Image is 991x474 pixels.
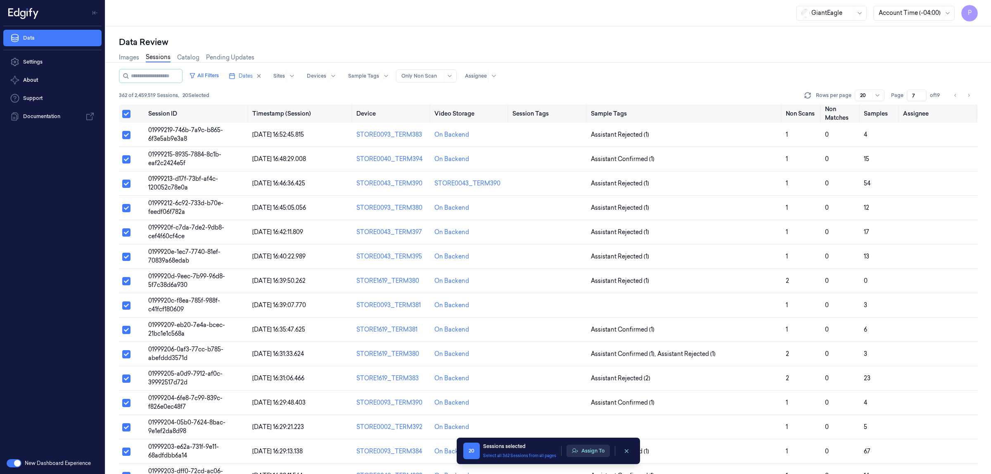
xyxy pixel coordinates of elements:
[356,204,428,212] div: STORE0093_TERM380
[148,321,225,337] span: 01999209-eb20-7e4a-bcec-21bc1e1c568a
[206,53,254,62] a: Pending Updates
[3,54,102,70] a: Settings
[786,180,788,187] span: 1
[786,228,788,236] span: 1
[825,326,829,333] span: 0
[864,253,869,260] span: 13
[252,423,304,431] span: [DATE] 16:29:21.223
[356,374,428,383] div: STORE1619_TERM383
[567,445,610,457] button: Assign To
[864,374,870,382] span: 23
[434,423,469,431] div: On Backend
[122,277,130,285] button: Select row
[591,374,650,383] span: Assistant Rejected (2)
[963,90,974,101] button: Go to next page
[122,228,130,237] button: Select row
[186,69,222,82] button: All Filters
[122,350,130,358] button: Select row
[434,204,469,212] div: On Backend
[148,151,221,167] span: 01999215-8935-7884-8c1b-eaf2c2424e5f
[786,204,788,211] span: 1
[434,252,469,261] div: On Backend
[588,104,783,123] th: Sample Tags
[434,350,469,358] div: On Backend
[148,419,225,435] span: 01999204-05b0-7624-8bac-9e1ef2da8d98
[434,179,500,188] div: STORE0043_TERM390
[591,130,649,139] span: Assistant Rejected (1)
[864,228,869,236] span: 17
[252,277,306,284] span: [DATE] 16:39:50.262
[434,374,469,383] div: On Backend
[148,346,223,362] span: 01999206-0af3-77cc-b785-abefddd3571d
[961,5,978,21] button: P
[591,228,649,237] span: Assistant Rejected (1)
[356,179,428,188] div: STORE0043_TERM390
[252,253,306,260] span: [DATE] 16:40:22.989
[434,277,469,285] div: On Backend
[356,155,428,164] div: STORE0040_TERM394
[864,301,867,309] span: 3
[122,180,130,188] button: Select row
[356,301,428,310] div: STORE0093_TERM381
[148,175,218,191] span: 01999213-d17f-73bf-af4c-120052c78e0a
[148,394,223,410] span: 01999204-6fe8-7c99-839c-f826e0ec48f7
[786,277,789,284] span: 2
[591,325,654,334] span: Assistant Confirmed (1)
[356,325,428,334] div: STORE1619_TERM381
[786,326,788,333] span: 1
[483,453,556,459] button: Select all 362 Sessions from all pages
[591,179,649,188] span: Assistant Rejected (1)
[3,30,102,46] a: Data
[825,423,829,431] span: 0
[825,350,829,358] span: 0
[353,104,431,123] th: Device
[864,180,870,187] span: 54
[864,277,868,284] span: 0
[861,104,900,123] th: Samples
[864,326,867,333] span: 6
[864,423,867,431] span: 5
[122,448,130,456] button: Select row
[825,399,829,406] span: 0
[864,350,867,358] span: 3
[3,108,102,125] a: Documentation
[252,399,306,406] span: [DATE] 16:29:48.403
[434,325,469,334] div: On Backend
[252,301,306,309] span: [DATE] 16:39:07.770
[822,104,861,123] th: Non Matches
[356,228,428,237] div: STORE0043_TERM397
[122,423,130,431] button: Select row
[148,224,224,240] span: 0199920f-c7da-7de2-9db8-cef4f60cf4ce
[146,53,171,62] a: Sessions
[950,90,974,101] nav: pagination
[786,374,789,382] span: 2
[825,155,829,163] span: 0
[148,370,223,386] span: 01999205-a0d9-7912-af0c-39992517d72d
[119,36,978,48] div: Data Review
[816,92,851,99] p: Rows per page
[122,326,130,334] button: Select row
[148,273,225,289] span: 0199920d-9eec-7b99-96d8-5f7c38d6a930
[148,248,220,264] span: 0199920e-1ec7-7740-81ef-70839a68edab
[183,92,209,99] span: 20 Selected
[509,104,587,123] th: Session Tags
[825,180,829,187] span: 0
[148,199,223,216] span: 01999212-6c92-733d-b70e-feedf06f782a
[122,301,130,310] button: Select row
[252,448,303,455] span: [DATE] 16:29:13.138
[148,297,220,313] span: 0199920c-f8ea-785f-988f-c41fcf180609
[786,301,788,309] span: 1
[225,69,265,83] button: Dates
[891,92,903,99] span: Page
[434,130,469,139] div: On Backend
[786,423,788,431] span: 1
[864,155,869,163] span: 15
[864,131,867,138] span: 4
[431,104,509,123] th: Video Storage
[356,398,428,407] div: STORE0093_TERM390
[356,350,428,358] div: STORE1619_TERM380
[252,180,305,187] span: [DATE] 16:46:36.425
[356,447,428,456] div: STORE0093_TERM384
[239,72,253,80] span: Dates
